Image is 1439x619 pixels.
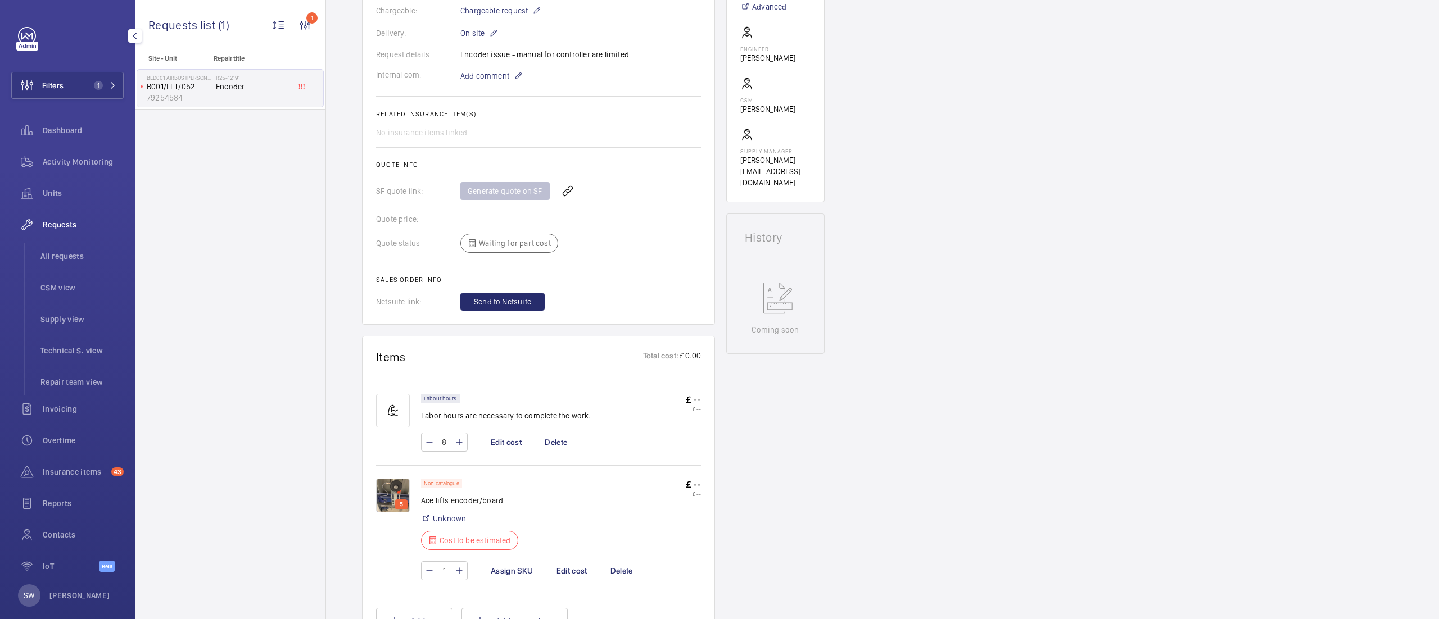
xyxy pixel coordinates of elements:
[147,74,211,81] p: Bld001 Airbus [PERSON_NAME]
[43,561,99,572] span: IoT
[752,324,799,335] p: Coming soon
[460,293,545,311] button: Send to Netsuite
[678,350,701,364] p: £ 0.00
[643,350,678,364] p: Total cost:
[376,276,701,284] h2: Sales order info
[376,394,410,427] img: muscle-sm.svg
[43,156,124,167] span: Activity Monitoring
[43,466,107,477] span: Insurance items
[424,481,459,485] p: Non catalogue
[545,565,599,576] div: Edit cost
[40,345,124,356] span: Technical S. view
[147,92,211,103] p: 79254584
[148,18,218,32] span: Requests list
[376,479,410,512] img: 1757855161068-3248d8f4-5d53-4b80-899b-d4ab9ca2593d
[397,499,405,509] p: 5
[599,565,644,576] div: Delete
[740,103,795,115] p: [PERSON_NAME]
[376,161,701,169] h2: Quote info
[479,436,533,448] div: Edit cost
[94,81,103,90] span: 1
[99,561,115,572] span: Beta
[740,52,795,63] p: [PERSON_NAME]
[745,232,806,243] h1: History
[376,350,406,364] h1: Items
[147,81,211,92] p: B001/LFT/052
[686,479,701,490] p: £ --
[479,565,545,576] div: Assign SKU
[460,70,509,81] span: Add comment
[11,72,124,99] button: Filters1
[740,1,811,12] a: Advanced
[43,403,124,415] span: Invoicing
[740,45,795,52] p: Engineer
[421,495,525,506] p: Ace lifts encoder/board
[460,26,498,40] p: On site
[686,490,701,497] p: £ --
[40,376,124,388] span: Repair team view
[42,80,64,91] span: Filters
[43,435,124,446] span: Overtime
[216,81,290,92] span: Encoder
[214,54,288,62] p: Repair title
[686,406,701,412] p: £ --
[40,251,124,262] span: All requests
[40,282,124,293] span: CSM view
[740,148,811,154] p: Supply manager
[43,498,124,509] span: Reports
[376,110,701,118] h2: Related insurance item(s)
[424,397,457,400] p: Labour hours
[433,513,466,524] a: Unknown
[440,535,511,546] p: Cost to be estimated
[533,436,578,448] div: Delete
[686,394,701,406] p: £ --
[135,54,209,62] p: Site - Unit
[111,467,124,476] span: 43
[43,219,124,230] span: Requests
[49,590,110,601] p: [PERSON_NAME]
[474,296,531,307] span: Send to Netsuite
[40,313,124,325] span: Supply view
[216,74,290,81] h2: R25-12191
[24,590,34,601] p: SW
[43,125,124,136] span: Dashboard
[43,529,124,540] span: Contacts
[740,97,795,103] p: CSM
[740,154,811,188] p: [PERSON_NAME][EMAIL_ADDRESS][DOMAIN_NAME]
[421,410,591,421] p: Labor hours are necessary to complete the work.
[460,5,528,16] span: Chargeable request
[43,188,124,199] span: Units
